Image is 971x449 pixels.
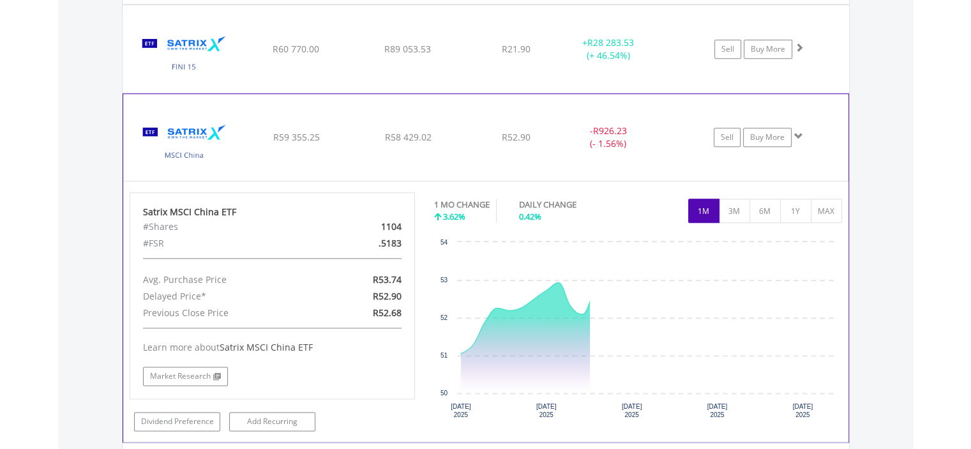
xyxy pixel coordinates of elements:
div: #Shares [133,218,319,235]
button: 6M [749,199,781,223]
span: R60 770.00 [273,43,319,55]
div: Chart. Highcharts interactive chart. [434,236,842,427]
span: R28 283.53 [587,36,634,49]
a: Sell [714,40,741,59]
div: Avg. Purchase Price [133,271,319,288]
span: R59 355.25 [273,131,319,143]
div: .5183 [319,235,411,252]
a: Buy More [743,128,792,147]
div: Previous Close Price [133,305,319,321]
span: R52.90 [502,131,531,143]
a: Sell [714,128,741,147]
text: 54 [440,239,448,246]
a: Dividend Preference [134,412,220,431]
text: 52 [440,314,448,321]
a: Buy More [744,40,792,59]
div: #FSR [133,235,319,252]
text: 50 [440,390,448,397]
text: 53 [440,277,448,284]
div: 1 MO CHANGE [434,199,490,211]
button: 1Y [780,199,811,223]
img: TFSA.STXFIN.png [129,21,239,89]
a: Market Research [143,367,228,386]
button: MAX [811,199,842,223]
text: [DATE] 2025 [793,403,813,418]
span: 3.62% [443,211,465,222]
span: 0.42% [519,211,541,222]
div: 1104 [319,218,411,235]
text: [DATE] 2025 [707,403,728,418]
span: Satrix MSCI China ETF [220,341,313,353]
span: R52.90 [373,290,402,302]
div: + (+ 46.54%) [561,36,657,62]
div: Delayed Price* [133,288,319,305]
img: TFSA.STXCHN.png [130,110,239,178]
span: R58 429.02 [384,131,431,143]
div: Learn more about [143,341,402,354]
div: Satrix MSCI China ETF [143,206,402,218]
text: [DATE] 2025 [451,403,471,418]
svg: Interactive chart [434,236,841,427]
div: - (- 1.56%) [560,125,656,150]
div: DAILY CHANGE [519,199,621,211]
span: R21.90 [502,43,531,55]
text: 51 [440,352,448,359]
span: R52.68 [373,307,402,319]
text: [DATE] 2025 [536,403,557,418]
text: [DATE] 2025 [622,403,642,418]
span: R53.74 [373,273,402,285]
button: 1M [688,199,719,223]
button: 3M [719,199,750,223]
span: R926.23 [592,125,626,137]
span: R89 053.53 [384,43,431,55]
a: Add Recurring [229,412,315,431]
